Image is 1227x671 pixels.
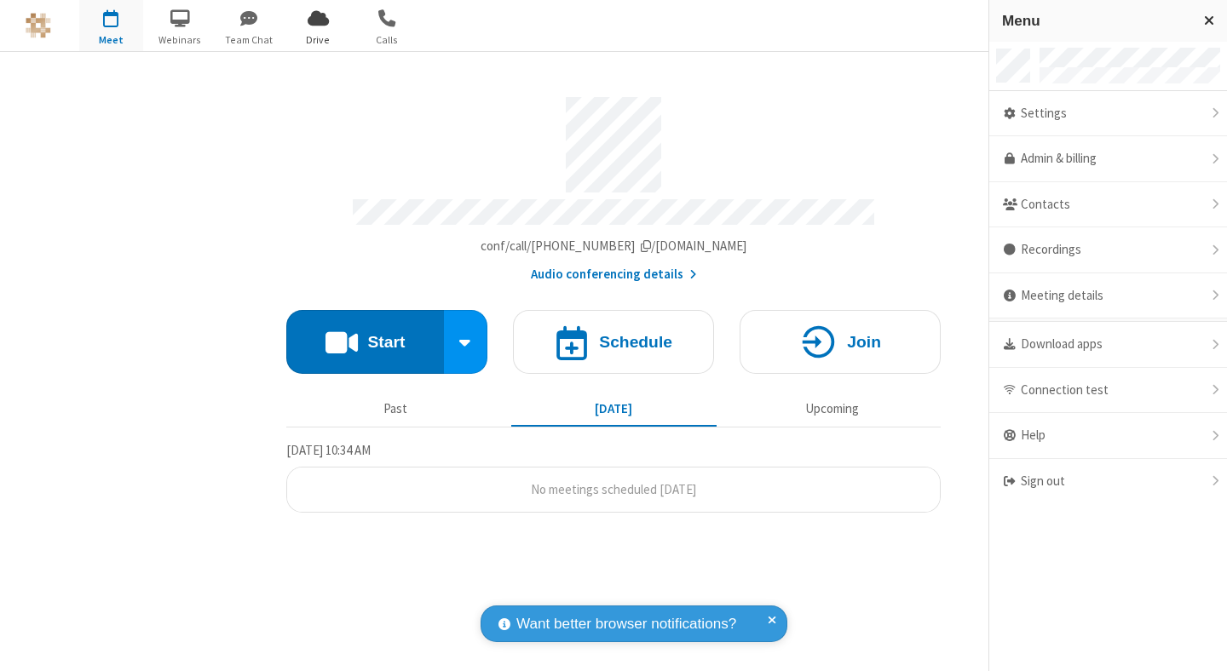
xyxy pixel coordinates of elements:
span: Drive [286,32,350,48]
div: Settings [989,91,1227,137]
button: Audio conferencing details [531,265,697,284]
div: Help [989,413,1227,459]
div: Meeting details [989,273,1227,319]
div: Sign out [989,459,1227,504]
button: Join [740,310,941,374]
div: Recordings [989,227,1227,273]
section: Today's Meetings [286,440,941,513]
h4: Schedule [599,334,672,350]
span: Meet [79,32,143,48]
button: Upcoming [729,393,935,425]
div: Contacts [989,182,1227,228]
button: Schedule [513,310,714,374]
button: [DATE] [511,393,717,425]
span: Team Chat [217,32,281,48]
span: Webinars [148,32,212,48]
button: Start [286,310,444,374]
h3: Menu [1002,13,1189,29]
div: Start conference options [444,310,488,374]
a: Admin & billing [989,136,1227,182]
h4: Join [847,334,881,350]
div: Connection test [989,368,1227,414]
span: No meetings scheduled [DATE] [531,481,696,497]
span: Want better browser notifications? [516,613,736,635]
iframe: Chat [1184,627,1214,659]
button: Copy my meeting room linkCopy my meeting room link [481,237,747,256]
span: Copy my meeting room link [481,238,747,254]
span: Calls [355,32,419,48]
section: Account details [286,84,941,284]
h4: Start [367,334,405,350]
div: Download apps [989,322,1227,368]
span: [DATE] 10:34 AM [286,442,371,458]
button: Past [293,393,498,425]
img: QA Selenium DO NOT DELETE OR CHANGE [26,13,51,38]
